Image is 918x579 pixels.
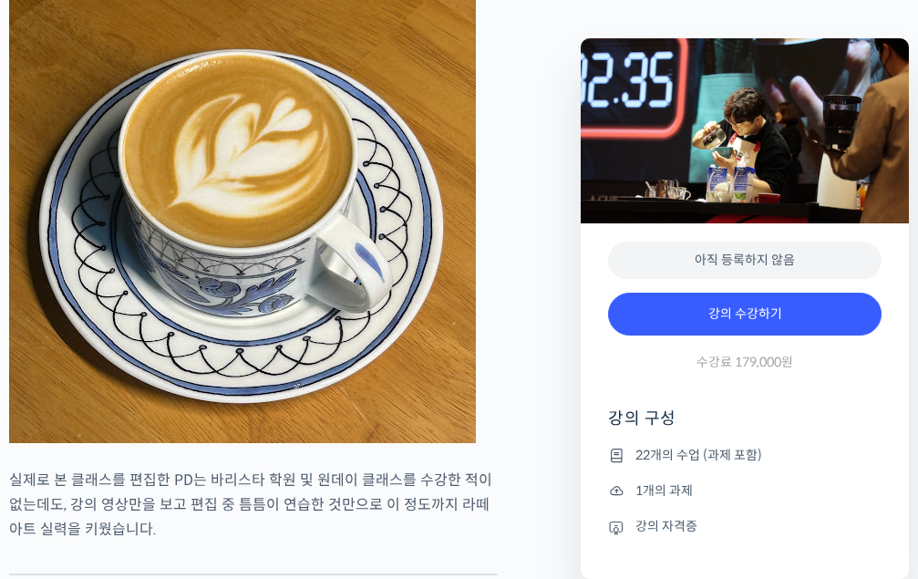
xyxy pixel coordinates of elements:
span: 수강료 179,000원 [696,354,793,371]
li: 1개의 과제 [608,480,882,501]
h4: 강의 구성 [608,408,882,444]
span: 대화 [167,456,189,470]
a: 설정 [235,428,350,473]
a: 강의 수강하기 [608,293,882,336]
span: 홈 [57,455,68,470]
div: 아직 등록하지 않음 [608,242,882,279]
a: 홈 [5,428,120,473]
p: 실제로 본 클래스를 편집한 PD는 바리스타 학원 및 원데이 클래스를 수강한 적이 없는데도, 강의 영상만을 보고 편집 중 틈틈이 연습한 것만으로 이 정도까지 라떼아트 실력을 키... [9,468,498,542]
li: 강의 자격증 [608,516,882,538]
span: 설정 [282,455,304,470]
a: 대화 [120,428,235,473]
li: 22개의 수업 (과제 포함) [608,444,882,466]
